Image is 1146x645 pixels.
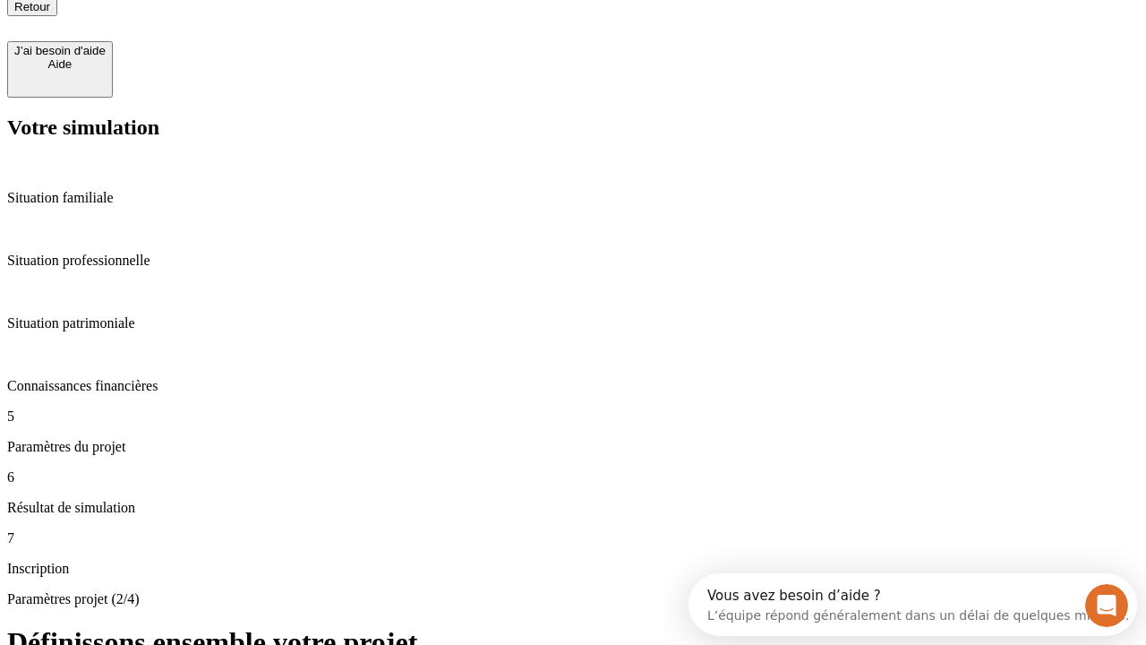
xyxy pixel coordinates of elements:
iframe: Intercom live chat [1085,584,1128,627]
div: Vous avez besoin d’aide ? [19,15,440,30]
p: 6 [7,469,1139,486]
p: Paramètres du projet [7,439,1139,455]
p: Inscription [7,561,1139,577]
div: L’équipe répond généralement dans un délai de quelques minutes. [19,30,440,48]
p: Situation patrimoniale [7,315,1139,331]
h2: Votre simulation [7,116,1139,140]
p: Paramètres projet (2/4) [7,591,1139,607]
div: Ouvrir le Messenger Intercom [7,7,493,56]
p: Situation familiale [7,190,1139,206]
p: 5 [7,408,1139,425]
p: Résultat de simulation [7,500,1139,516]
p: 7 [7,530,1139,546]
p: Situation professionnelle [7,253,1139,269]
button: J’ai besoin d'aideAide [7,41,113,98]
div: Aide [14,57,106,71]
div: J’ai besoin d'aide [14,44,106,57]
iframe: Intercom live chat discovery launcher [688,573,1137,636]
p: Connaissances financières [7,378,1139,394]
